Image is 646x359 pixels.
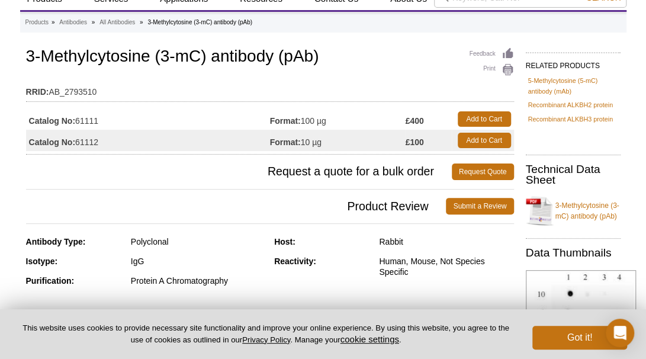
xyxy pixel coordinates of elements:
[528,75,618,97] a: 5-Methylcytosine (5-mC) antibody (mAb)
[140,19,143,25] li: »
[405,137,423,148] strong: £100
[458,133,511,148] a: Add to Cart
[147,19,252,25] li: 3-Methylcytosine (3-mC) antibody (pAb)
[606,319,634,347] div: Open Intercom Messenger
[29,116,76,126] strong: Catalog No:
[26,276,75,286] strong: Purification:
[526,270,636,356] img: 3-Methylcytosine (3-mC) antibody (pAb) tested by dot blot analysis.
[532,326,627,350] button: Got it!
[59,17,87,28] a: Antibodies
[274,237,295,246] strong: Host:
[270,116,301,126] strong: Format:
[19,323,513,345] p: This website uses cookies to provide necessary site functionality and improve your online experie...
[26,108,270,130] td: 61111
[452,164,514,180] a: Request Quote
[29,137,76,148] strong: Catalog No:
[26,130,270,151] td: 61112
[526,248,621,258] h2: Data Thumbnails
[26,198,446,214] span: Product Review
[270,137,301,148] strong: Format:
[131,275,265,286] div: Protein A Chromatography
[405,116,423,126] strong: £400
[470,47,514,60] a: Feedback
[526,52,621,73] h2: RELATED PRODUCTS
[446,198,513,214] a: Submit a Review
[270,130,406,151] td: 10 µg
[528,100,613,110] a: Recombinant ALKBH2 protein
[26,79,514,98] td: AB_2793510
[528,114,613,124] a: Recombinant ALKBH3 protein
[26,164,452,180] span: Request a quote for a bulk order
[340,334,399,344] button: cookie settings
[274,257,316,266] strong: Reactivity:
[379,236,513,247] div: Rabbit
[458,111,511,127] a: Add to Cart
[99,17,135,28] a: All Antibodies
[26,257,58,266] strong: Isotype:
[52,19,55,25] li: »
[26,237,86,246] strong: Antibody Type:
[131,236,265,247] div: Polyclonal
[526,193,621,229] a: 3-Methylcytosine (3-mC) antibody (pAb)
[242,335,290,344] a: Privacy Policy
[470,63,514,76] a: Print
[526,164,621,185] h2: Technical Data Sheet
[92,19,95,25] li: »
[25,17,49,28] a: Products
[26,86,49,97] strong: RRID:
[26,47,514,68] h1: 3-Methylcytosine (3-mC) antibody (pAb)
[270,108,406,130] td: 100 µg
[379,256,513,277] div: Human, Mouse, Not Species Specific
[131,256,265,267] div: IgG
